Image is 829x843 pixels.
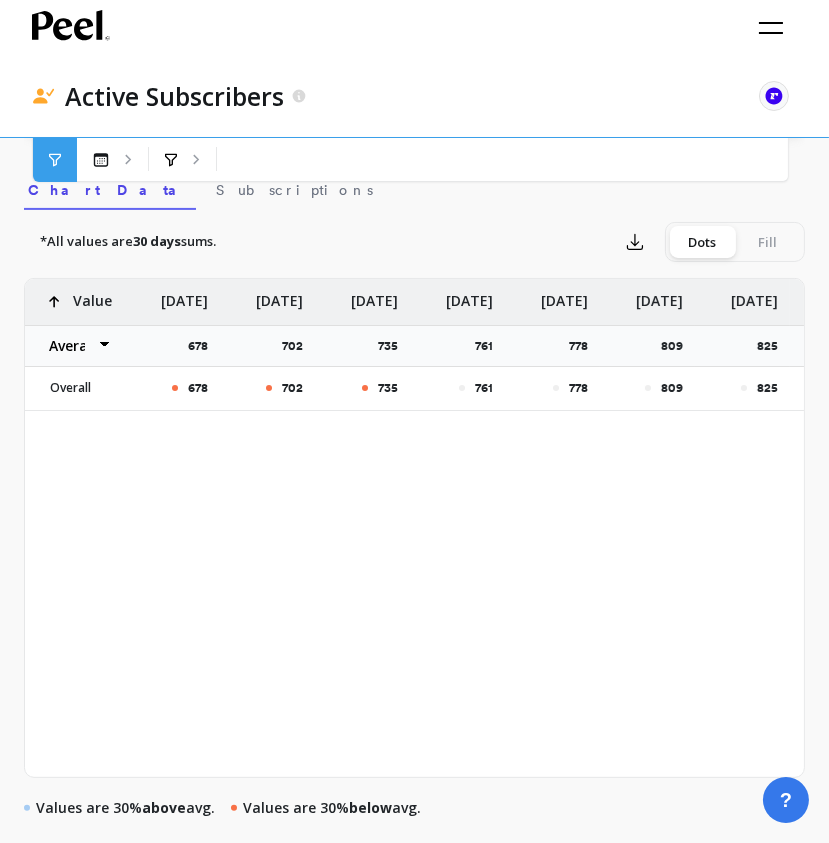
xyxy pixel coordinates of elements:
[282,338,315,354] p: 702
[188,380,208,396] p: 678
[636,279,683,311] p: [DATE]
[378,380,398,396] p: 735
[763,777,809,823] button: ?
[133,232,181,250] strong: 30 days
[661,338,695,354] p: 809
[735,226,801,258] div: Fill
[161,279,208,311] p: [DATE]
[40,232,216,252] p: *All values are sums.
[142,798,186,817] strong: above
[38,380,113,396] p: Overall
[765,87,783,105] img: api.recharge.svg
[731,279,778,311] p: [DATE]
[351,279,398,311] p: [DATE]
[475,338,505,354] p: 761
[28,180,192,200] span: Chart Data
[569,380,588,396] p: 778
[32,88,55,105] img: header icon
[73,279,112,311] p: Value
[36,798,215,818] p: Values are 30% avg.
[349,798,392,817] strong: below
[24,164,805,210] nav: Tabs
[541,279,588,311] p: [DATE]
[757,380,778,396] p: 825
[378,338,410,354] p: 735
[475,380,493,396] p: 761
[446,279,493,311] p: [DATE]
[780,786,792,814] span: ?
[188,338,220,354] p: 678
[243,798,421,818] p: Values are 30% avg.
[661,380,683,396] p: 809
[216,180,373,200] span: Subscriptions
[282,380,303,396] p: 702
[65,79,284,113] p: Active Subscribers
[256,279,303,311] p: [DATE]
[757,338,790,354] p: 825
[669,226,735,258] div: Dots
[569,338,600,354] p: 778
